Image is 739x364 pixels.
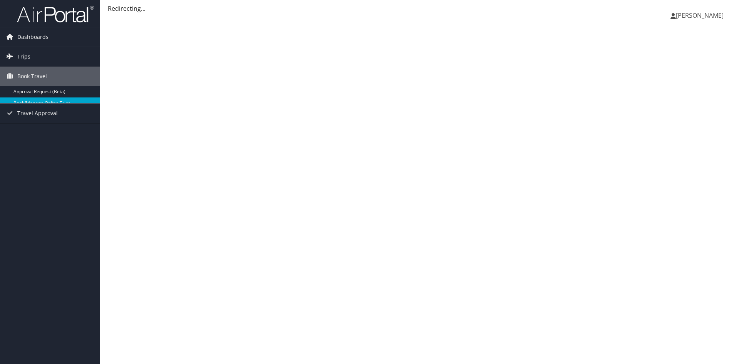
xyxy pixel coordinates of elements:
[17,47,30,66] span: Trips
[670,4,731,27] a: [PERSON_NAME]
[17,5,94,23] img: airportal-logo.png
[17,27,48,47] span: Dashboards
[676,11,724,20] span: [PERSON_NAME]
[108,4,731,13] div: Redirecting...
[17,104,58,123] span: Travel Approval
[17,67,47,86] span: Book Travel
